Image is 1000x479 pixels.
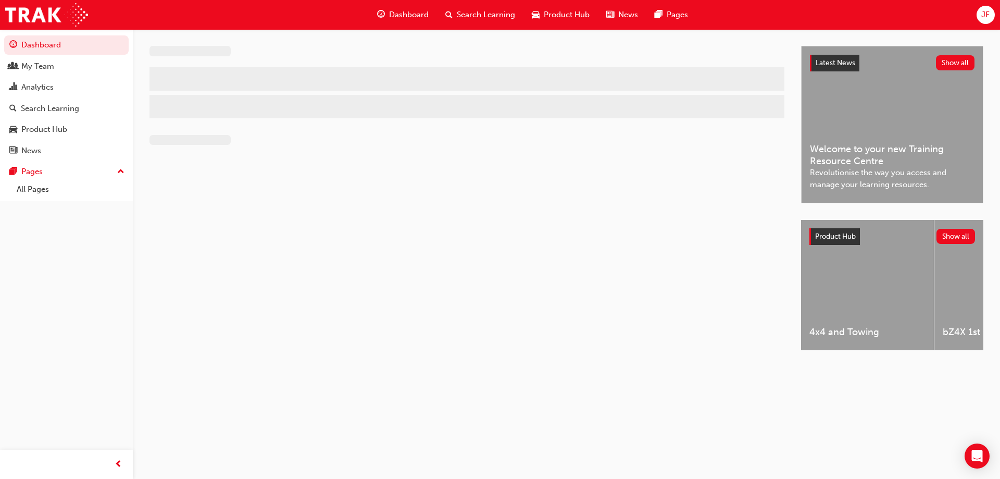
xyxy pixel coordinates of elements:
[4,162,129,181] button: Pages
[801,220,934,350] a: 4x4 and Towing
[12,181,129,198] a: All Pages
[4,78,129,97] a: Analytics
[810,143,974,167] span: Welcome to your new Training Resource Centre
[21,103,79,115] div: Search Learning
[965,444,990,469] div: Open Intercom Messenger
[544,9,590,21] span: Product Hub
[801,46,983,203] a: Latest NewsShow allWelcome to your new Training Resource CentreRevolutionise the way you access a...
[9,146,17,156] span: news-icon
[667,9,688,21] span: Pages
[9,62,17,71] span: people-icon
[809,228,975,245] a: Product HubShow all
[977,6,995,24] button: JF
[21,166,43,178] div: Pages
[4,120,129,139] a: Product Hub
[369,4,437,26] a: guage-iconDashboard
[598,4,646,26] a: news-iconNews
[445,8,453,21] span: search-icon
[21,60,54,72] div: My Team
[4,57,129,76] a: My Team
[655,8,662,21] span: pages-icon
[815,232,856,241] span: Product Hub
[21,81,54,93] div: Analytics
[618,9,638,21] span: News
[437,4,523,26] a: search-iconSearch Learning
[9,125,17,134] span: car-icon
[936,55,975,70] button: Show all
[4,33,129,162] button: DashboardMy TeamAnalyticsSearch LearningProduct HubNews
[9,104,17,114] span: search-icon
[816,58,855,67] span: Latest News
[4,141,129,161] a: News
[4,35,129,55] a: Dashboard
[523,4,598,26] a: car-iconProduct Hub
[810,55,974,71] a: Latest NewsShow all
[606,8,614,21] span: news-icon
[981,9,990,21] span: JF
[21,145,41,157] div: News
[4,99,129,118] a: Search Learning
[21,124,67,136] div: Product Hub
[117,165,124,179] span: up-icon
[5,3,88,27] img: Trak
[9,83,17,92] span: chart-icon
[377,8,385,21] span: guage-icon
[9,167,17,177] span: pages-icon
[532,8,540,21] span: car-icon
[936,229,976,244] button: Show all
[9,41,17,50] span: guage-icon
[457,9,515,21] span: Search Learning
[646,4,696,26] a: pages-iconPages
[115,458,122,471] span: prev-icon
[810,167,974,190] span: Revolutionise the way you access and manage your learning resources.
[389,9,429,21] span: Dashboard
[809,326,926,338] span: 4x4 and Towing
